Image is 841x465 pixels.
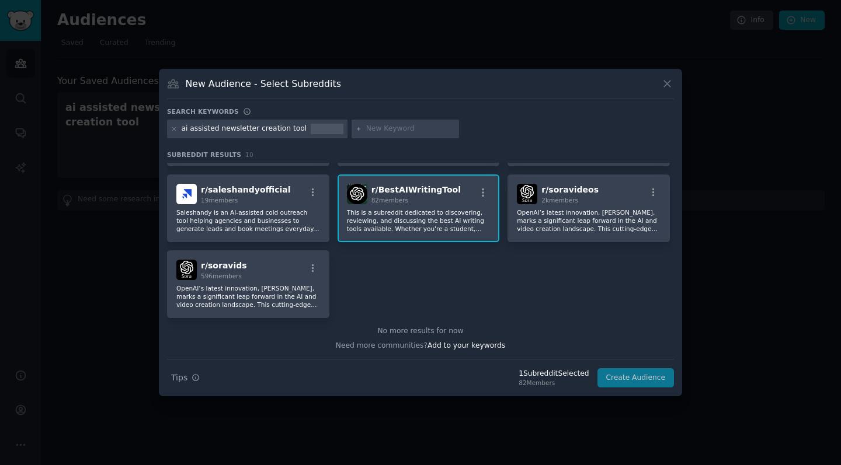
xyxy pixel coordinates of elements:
button: Tips [167,368,204,388]
span: r/ BestAIWritingTool [371,185,461,194]
p: OpenAI’s latest innovation, [PERSON_NAME], marks a significant leap forward in the AI and video c... [176,284,320,309]
h3: New Audience - Select Subreddits [186,78,341,90]
span: 82 members [371,197,408,204]
h3: Search keywords [167,107,239,116]
img: saleshandyofficial [176,184,197,204]
span: 596 members [201,272,242,279]
span: Tips [171,372,187,384]
p: OpenAI’s latest innovation, [PERSON_NAME], marks a significant leap forward in the AI and video c... [517,208,661,233]
span: 2k members [541,197,578,204]
div: ai assisted newsletter creation tool [182,124,307,134]
img: soravids [176,260,197,280]
span: 10 [245,151,253,158]
span: r/ soravideos [541,185,599,194]
div: 82 Members [519,379,589,387]
img: soravideos [517,184,537,204]
span: r/ saleshandyofficial [201,185,291,194]
img: BestAIWritingTool [347,184,367,204]
div: Need more communities? [167,337,674,351]
span: Subreddit Results [167,151,241,159]
span: r/ soravids [201,261,247,270]
span: Add to your keywords [428,341,505,349]
p: This is a subreddit dedicated to discovering, reviewing, and discussing the best AI writing tools... [347,208,491,233]
span: 19 members [201,197,238,204]
p: Saleshandy is an AI-assisted cold outreach tool helping agencies and businesses to generate leads... [176,208,320,233]
input: New Keyword [366,124,455,134]
div: 1 Subreddit Selected [519,369,589,379]
div: No more results for now [167,326,674,337]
